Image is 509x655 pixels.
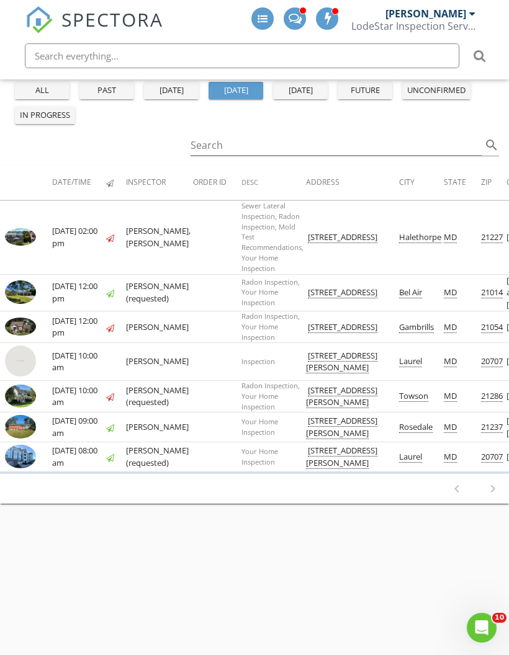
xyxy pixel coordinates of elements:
[5,415,36,439] img: 9367493%2Fcover_photos%2FL06PYZvwzMX75MUJMw7H%2Fsmall.9367493-1756297957438
[399,177,415,187] span: City
[467,613,497,643] iframe: Intercom live chat
[15,82,70,99] button: all
[20,84,65,97] div: all
[52,274,106,311] td: [DATE] 12:00 pm
[191,135,482,156] input: Search
[61,6,163,32] span: SPECTORA
[52,412,106,442] td: [DATE] 09:00 am
[126,343,193,381] td: [PERSON_NAME]
[25,17,163,43] a: SPECTORA
[338,82,392,99] button: future
[126,412,193,442] td: [PERSON_NAME]
[351,20,475,32] div: LodeStar Inspection Services
[273,82,328,99] button: [DATE]
[106,166,126,200] th: Published: Not sorted.
[484,138,499,153] i: search
[52,380,106,412] td: [DATE] 10:00 am
[444,177,466,187] span: State
[5,280,36,304] img: 9352253%2Fcover_photos%2FpYrkY0bfYFdThHbyA8sM%2Fsmall.jpg
[209,82,263,99] button: [DATE]
[20,109,70,122] div: in progress
[126,311,193,343] td: [PERSON_NAME]
[79,82,134,99] button: past
[5,385,36,408] img: 9359671%2Fcover_photos%2F1vXaa9nEeVisvJLxuYwb%2Fsmall.jpeg
[149,84,194,97] div: [DATE]
[5,445,36,468] img: 9352268%2Fcover_photos%2FZPau6VOCDv9e4NmRTqDk%2Fsmall.jpg
[126,380,193,412] td: [PERSON_NAME] (requested)
[306,177,340,187] span: Address
[214,84,258,97] div: [DATE]
[126,166,193,200] th: Inspector: Not sorted.
[15,107,75,124] button: in progress
[52,201,106,275] td: [DATE] 02:00 pm
[343,84,387,97] div: future
[193,166,241,200] th: Order ID: Not sorted.
[144,82,199,99] button: [DATE]
[444,166,481,200] th: State: Not sorted.
[306,166,399,200] th: Address: Not sorted.
[52,442,106,472] td: [DATE] 08:00 am
[52,311,106,343] td: [DATE] 12:00 pm
[126,442,193,472] td: [PERSON_NAME] (requested)
[241,166,306,200] th: Desc: Not sorted.
[52,343,106,381] td: [DATE] 10:00 am
[84,84,129,97] div: past
[278,84,323,97] div: [DATE]
[241,177,258,187] span: Desc
[385,7,466,20] div: [PERSON_NAME]
[25,6,53,33] img: The Best Home Inspection Software - Spectora
[193,177,227,187] span: Order ID
[241,417,278,437] span: Your Home Inspection
[241,447,278,466] span: Your Home Inspection
[25,43,459,68] input: Search everything...
[241,201,304,273] span: Sewer Lateral Inspection, Radon Inspection, Mold Test Recommendations, Your Home Inspection
[481,177,492,187] span: Zip
[52,177,91,187] span: Date/Time
[399,166,444,200] th: City: Not sorted.
[241,277,300,308] span: Radon Inspection, Your Home Inspection
[5,318,36,335] img: 9346170%2Fcover_photos%2FTCGviPwJh7QAaxoOJPGU%2Fsmall.jpg
[126,177,166,187] span: Inspector
[126,201,193,275] td: [PERSON_NAME], [PERSON_NAME]
[407,84,466,97] div: unconfirmed
[241,311,300,342] span: Radon Inspection, Your Home Inspection
[402,82,471,99] button: unconfirmed
[241,381,300,411] span: Radon Inspection, Your Home Inspection
[5,228,36,246] img: 9331801%2Fcover_photos%2Ft53k92rW6HyNN6RmrRcV%2Fsmall.9331801-1756321464976
[126,274,193,311] td: [PERSON_NAME] (requested)
[492,613,507,623] span: 10
[481,166,507,200] th: Zip: Not sorted.
[5,345,36,377] img: streetview
[52,166,106,200] th: Date/Time: Not sorted.
[241,357,275,366] span: Inspection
